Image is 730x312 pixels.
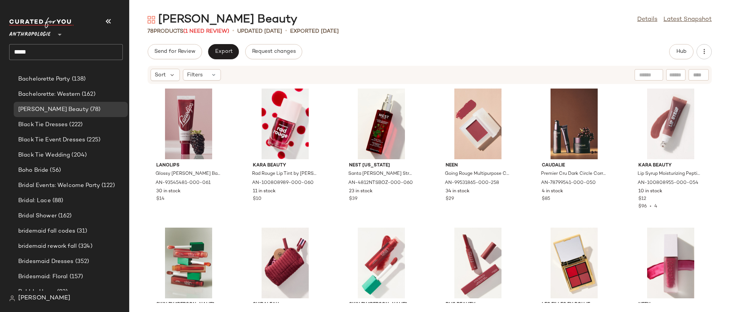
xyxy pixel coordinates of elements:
[247,228,324,298] img: 102552981_260_b
[68,272,83,281] span: (157)
[638,301,703,308] span: Neen
[542,196,550,203] span: $85
[440,228,516,298] img: 87990636_065_b
[632,228,709,298] img: 99531956_056_b
[445,180,499,187] span: AN-99531865-000-258
[446,301,510,308] span: RMS Beauty
[18,120,68,129] span: Black Tie Dresses
[51,196,63,205] span: (88)
[349,301,414,308] span: Skin by [PERSON_NAME]
[148,12,297,27] div: [PERSON_NAME] Beauty
[252,180,314,187] span: AN-100808989-000-060
[541,180,596,187] span: AN-78799541-000-050
[18,212,57,220] span: Bridal Shower
[343,89,420,159] img: 4812NTSBOZ_060_b
[150,89,227,159] img: 93545481_061_a
[349,188,373,195] span: 23 in stock
[148,44,202,59] button: Send for Review
[156,196,165,203] span: $14
[48,166,61,175] span: (56)
[446,162,510,169] span: Neen
[638,180,698,187] span: AN-100808955-000-054
[542,301,606,308] span: Les Filles en Rouje
[18,288,56,296] span: Bubble Hems
[150,228,227,298] img: 99322836_066_a10
[18,105,89,114] span: [PERSON_NAME] Beauty
[349,162,414,169] span: NEST [US_STATE]
[9,26,51,40] span: Anthropologie
[18,242,77,251] span: bridemaid rework fall
[156,301,221,308] span: Skin by [PERSON_NAME]
[70,151,87,160] span: (204)
[638,188,662,195] span: 10 in stock
[18,257,74,266] span: Bridesmaid Dresses
[343,228,420,298] img: 99322836_060_b
[536,89,613,159] img: 78799541_050_a11
[18,294,70,303] span: [PERSON_NAME]
[183,29,229,34] span: (1 Need Review)
[148,16,155,24] img: svg%3e
[252,171,317,177] span: Rad Rouge Lip Tint by [PERSON_NAME] Beauty in Red at Anthropologie
[18,166,48,175] span: Boho Bride
[245,44,302,59] button: Request changes
[74,257,89,266] span: (352)
[638,162,703,169] span: Kara Beauty
[187,71,203,79] span: Filters
[638,171,702,177] span: Lip Syrup Moisturizing Peptide Therapy by [PERSON_NAME] Beauty in Purple at Anthropologie
[446,188,470,195] span: 34 in stock
[155,71,166,79] span: Sort
[18,75,70,84] span: Bachelorette Party
[68,120,83,129] span: (222)
[253,301,317,308] span: Shiraleah
[77,242,92,251] span: (324)
[285,27,287,36] span: •
[18,90,80,99] span: Bachelorette: Western
[156,180,211,187] span: AN-93545481-000-061
[440,89,516,159] img: 99531865_258_b
[632,89,709,159] img: 100808955_054_b
[253,188,276,195] span: 11 in stock
[148,29,154,34] span: 78
[18,196,51,205] span: Bridal: Lace
[9,295,15,301] img: svg%3e
[75,227,87,236] span: (31)
[542,162,606,169] span: Caudalie
[85,136,100,144] span: (225)
[100,181,115,190] span: (122)
[445,171,509,177] span: Going Rouge Multipurpose Cream Blush & Lip Tint by Neen in Pink at Anthropologie
[663,15,712,24] a: Latest Snapshot
[156,171,220,177] span: Glossy [PERSON_NAME] Balm by LANOLIPS in Purple at Anthropologie
[18,272,68,281] span: Bridesmaid: Floral
[154,49,195,55] span: Send for Review
[348,171,413,177] span: Santa [PERSON_NAME] Strawberry Body Mist by NEST [US_STATE] in Red, Size: 4 oz at Anthropologie
[156,188,181,195] span: 30 in stock
[638,196,646,203] span: $12
[654,204,657,209] span: 4
[542,188,563,195] span: 4 in stock
[237,27,282,35] p: updated [DATE]
[676,49,687,55] span: Hub
[70,75,86,84] span: (138)
[536,228,613,298] img: 93865848_060_b
[637,15,657,24] a: Details
[446,196,454,203] span: $29
[647,204,654,209] span: •
[252,49,296,55] span: Request changes
[148,27,229,35] div: Products
[232,27,234,36] span: •
[348,180,413,187] span: AN-4812NTSBOZ-000-060
[80,90,95,99] span: (162)
[18,181,100,190] span: Bridal Events: Welcome Party
[89,105,101,114] span: (78)
[18,151,70,160] span: Black Tie Wedding
[669,44,693,59] button: Hub
[56,288,68,296] span: (83)
[638,204,647,209] span: $96
[541,171,606,177] span: Premier Cru Dark Circle Correcting Eye Cream by Caudalie in Purple at Anthropologie
[290,27,339,35] p: Exported [DATE]
[247,89,324,159] img: 100808989_060_b
[18,227,75,236] span: bridemaid fall codes
[214,49,232,55] span: Export
[18,136,85,144] span: Black Tie Event Dresses
[208,44,239,59] button: Export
